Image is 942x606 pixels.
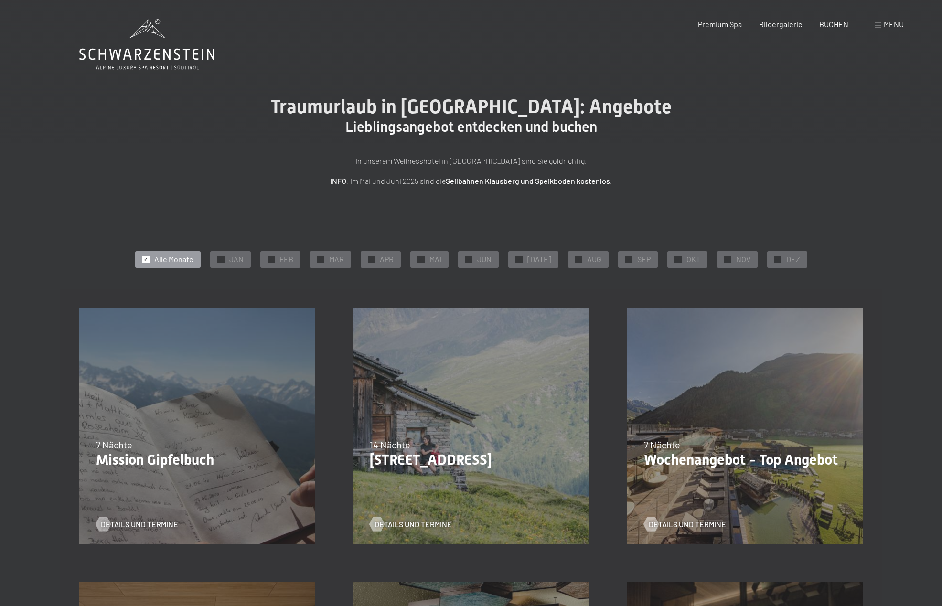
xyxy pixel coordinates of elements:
p: [STREET_ADDRESS] [370,451,572,468]
a: Bildergalerie [759,20,803,29]
span: DEZ [786,254,800,265]
span: Details und Termine [649,519,726,530]
span: [DATE] [527,254,551,265]
span: OKT [686,254,700,265]
span: FEB [279,254,293,265]
span: MAR [329,254,344,265]
span: Menü [884,20,904,29]
p: : Im Mai und Juni 2025 sind die . [232,175,710,187]
span: MAI [429,254,441,265]
span: ✓ [269,256,273,263]
span: ✓ [467,256,471,263]
span: ✓ [319,256,322,263]
strong: Seilbahnen Klausberg und Speikboden kostenlos [446,176,610,185]
span: ✓ [144,256,148,263]
span: Lieblingsangebot entdecken und buchen [345,118,597,135]
span: Details und Termine [101,519,178,530]
span: JUN [477,254,492,265]
span: ✓ [369,256,373,263]
span: 7 Nächte [96,439,132,450]
span: ✓ [419,256,423,263]
a: Details und Termine [370,519,452,530]
span: SEP [637,254,651,265]
span: ✓ [219,256,223,263]
p: In unserem Wellnesshotel in [GEOGRAPHIC_DATA] sind Sie goldrichtig. [232,155,710,167]
span: Details und Termine [375,519,452,530]
span: JAN [229,254,244,265]
span: ✓ [627,256,631,263]
a: Details und Termine [96,519,178,530]
p: Mission Gipfelbuch [96,451,298,468]
span: ✓ [517,256,521,263]
span: ✓ [776,256,780,263]
span: ✓ [726,256,729,263]
span: 7 Nächte [644,439,680,450]
span: APR [380,254,394,265]
span: Alle Monate [154,254,193,265]
strong: INFO [330,176,346,185]
a: Details und Termine [644,519,726,530]
span: NOV [736,254,750,265]
span: Traumurlaub in [GEOGRAPHIC_DATA]: Angebote [271,96,672,118]
span: ✓ [577,256,580,263]
span: AUG [587,254,601,265]
a: BUCHEN [819,20,848,29]
a: Premium Spa [698,20,742,29]
span: ✓ [676,256,680,263]
span: 14 Nächte [370,439,410,450]
p: Wochenangebot - Top Angebot [644,451,846,468]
